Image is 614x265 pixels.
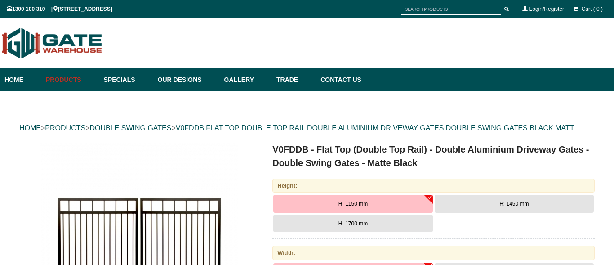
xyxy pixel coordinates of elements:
[4,68,41,91] a: Home
[499,201,529,207] span: H: 1450 mm
[338,220,368,227] span: H: 1700 mm
[45,124,85,132] a: PRODUCTS
[316,68,361,91] a: Contact Us
[273,215,432,233] button: H: 1700 mm
[272,246,595,260] div: Width:
[19,114,595,143] div: > > >
[582,6,603,12] span: Cart ( 0 )
[273,195,432,213] button: H: 1150 mm
[220,68,272,91] a: Gallery
[99,68,153,91] a: Specials
[19,124,41,132] a: HOME
[7,6,112,12] span: 1300 100 310 | [STREET_ADDRESS]
[338,201,368,207] span: H: 1150 mm
[272,143,595,170] h1: V0FDDB - Flat Top (Double Top Rail) - Double Aluminium Driveway Gates - Double Swing Gates - Matt...
[272,179,595,193] div: Height:
[89,124,171,132] a: DOUBLE SWING GATES
[435,195,594,213] button: H: 1450 mm
[153,68,220,91] a: Our Designs
[401,4,501,15] input: SEARCH PRODUCTS
[41,68,99,91] a: Products
[176,124,574,132] a: V0FDDB FLAT TOP DOUBLE TOP RAIL DOUBLE ALUMINIUM DRIVEWAY GATES DOUBLE SWING GATES BLACK MATT
[272,68,316,91] a: Trade
[529,6,564,12] a: Login/Register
